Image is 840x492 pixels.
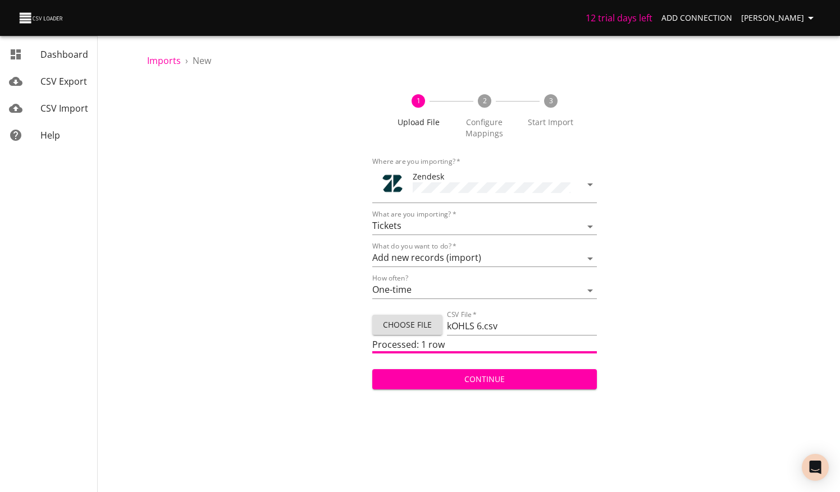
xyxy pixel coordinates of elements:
[586,10,652,26] h6: 12 trial days left
[549,96,553,105] text: 3
[372,369,597,390] button: Continue
[372,166,597,203] div: ToolZendesk
[147,54,181,67] a: Imports
[741,11,818,25] span: [PERSON_NAME]
[372,242,456,249] label: What do you want to do?
[657,8,737,29] a: Add Connection
[18,10,65,26] img: CSV Loader
[522,117,579,128] span: Start Import
[372,274,408,281] label: How often?
[482,96,486,105] text: 2
[185,54,188,67] li: ›
[661,11,732,25] span: Add Connection
[40,129,60,141] span: Help
[381,172,404,195] img: Zendesk
[381,172,404,195] div: Tool
[372,338,445,351] span: Processed: 1 row
[40,75,87,88] span: CSV Export
[40,48,88,61] span: Dashboard
[40,102,88,114] span: CSV Import
[381,318,434,332] span: Choose File
[456,117,513,139] span: Configure Mappings
[381,373,588,387] span: Continue
[372,315,443,335] button: Choose File
[193,54,211,67] span: New
[802,454,829,481] div: Open Intercom Messenger
[417,96,421,105] text: 1
[413,171,444,182] span: Zendesk
[372,210,456,217] label: What are you importing?
[737,8,822,29] button: [PERSON_NAME]
[390,117,448,128] span: Upload File
[372,158,460,165] label: Where are you importing?
[447,311,477,318] label: CSV File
